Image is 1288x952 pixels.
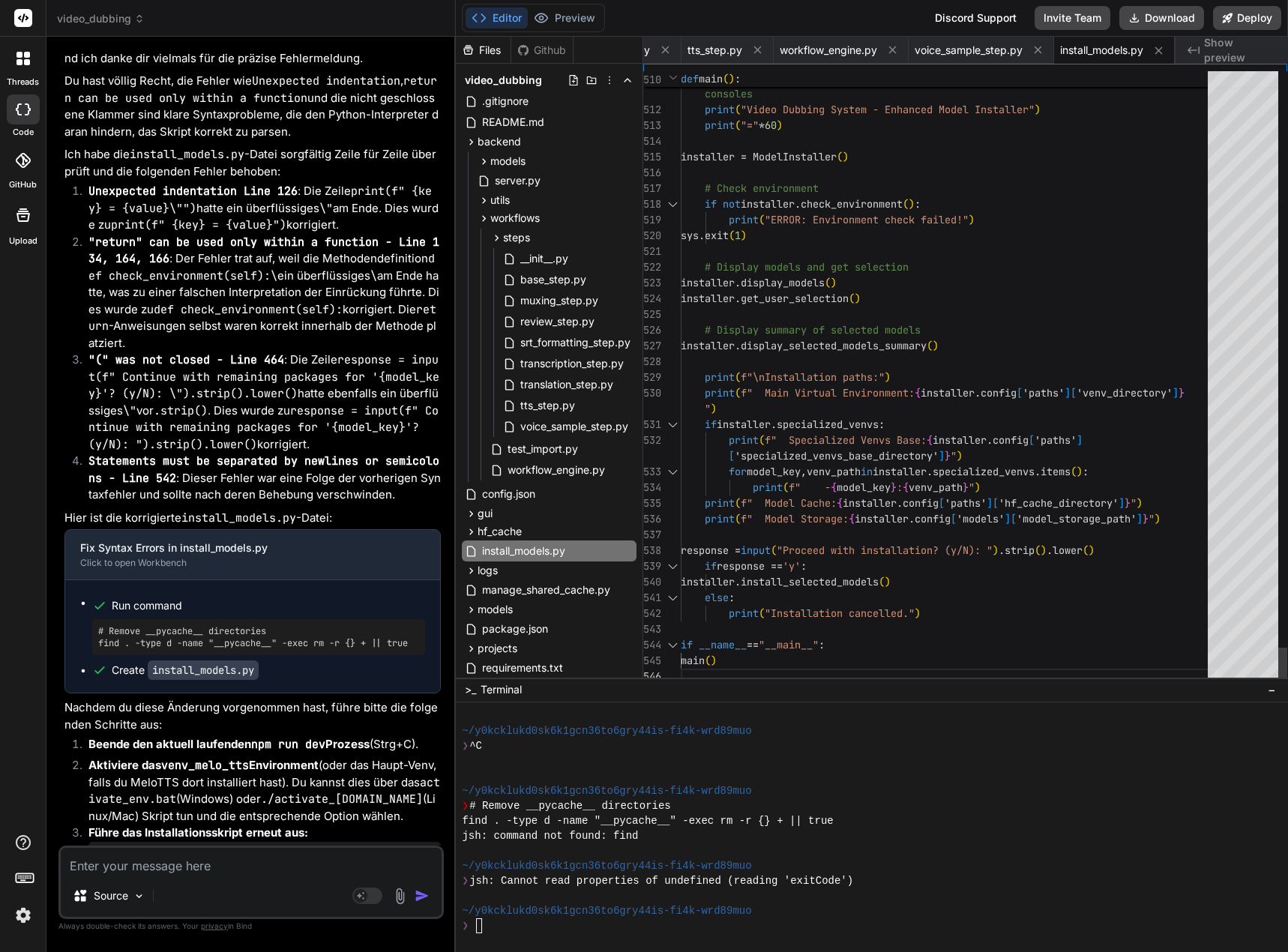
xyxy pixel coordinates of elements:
span: "__main__" [759,638,819,651]
li: : Dieser Fehler war eine Folge der vorherigen Syntaxfehler und sollte nach deren Behebung verschw... [76,453,441,504]
span: installer.get_user_selection [681,292,849,305]
span: ) [843,150,849,163]
span: 'specialized_venvs_base_directory' [735,449,939,463]
span: __name__ [699,638,747,651]
span: base_step.py [519,271,588,289]
span: print [705,118,735,132]
span: for [729,465,747,478]
span: ) [711,402,717,415]
span: server.py [493,172,542,190]
span: ) [909,197,915,211]
span: ( [783,480,789,494]
button: Deploy [1213,6,1281,30]
span: [ [1071,386,1077,400]
span: == [747,638,759,651]
img: icon [415,888,430,903]
span: 'y' [783,559,801,573]
code: Unexpected indentation Line 126 [88,184,298,199]
strong: Beende den aktuell laufenden Prozess [88,737,370,751]
span: ) [1089,543,1095,557]
span: response = [681,543,741,557]
span: main [681,654,705,667]
span: venv_path [909,480,963,494]
code: \" [123,403,136,418]
img: settings [10,903,36,928]
div: 543 [643,621,661,637]
code: "(" was not closed - Line 464 [88,352,284,367]
button: Editor [466,7,528,28]
div: 538 [643,543,661,558]
span: ) [831,276,837,289]
span: 'paths' [1035,433,1077,447]
span: in [861,465,873,478]
span: : [735,72,741,85]
span: : [897,480,903,494]
span: ) [777,118,783,132]
span: ( [759,433,765,447]
span: installer.config [843,496,939,510]
li: : Die Zeile hatte ebenfalls ein überflüssiges vor . Dies wurde zu korrigiert. [76,352,441,453]
span: ] [939,449,945,463]
li: (Strg+C). [76,736,441,757]
span: f"\nInstallation paths:" [741,370,885,384]
div: 523 [643,275,661,291]
code: print(f" {key} = {value}\"") [88,184,432,216]
span: } [1179,386,1185,400]
span: ] [1173,386,1179,400]
span: ) [969,213,975,226]
span: 'paths' [945,496,987,510]
span: print [705,496,735,510]
span: ) [855,292,861,305]
div: Click to collapse the range. [663,590,682,606]
span: test_import.py [506,440,580,458]
span: projects [478,641,517,656]
label: GitHub [9,178,37,191]
span: f" - [789,480,831,494]
span: − [1268,682,1276,697]
span: tts_step.py [519,397,577,415]
div: 535 [643,495,661,511]
span: venv_path [807,465,861,478]
span: video_dubbing [57,11,145,26]
span: 'hf_cache_directory' [999,496,1119,510]
span: installer.display_selected_models_summary [681,339,927,352]
span: installer.display_models [681,276,825,289]
span: consoles [705,87,753,100]
span: 60 [765,118,777,132]
strong: Aktiviere das Environment [88,758,319,772]
li: (oder das Haupt-Venv, falls du MeloTTS dort installiert hast). Du kannst dies über das (Windows) ... [76,757,441,825]
span: ( [879,575,885,588]
span: { [903,480,909,494]
span: installer.specialized_venvs.items [873,465,1071,478]
span: ) [933,339,939,352]
div: 528 [643,354,661,370]
span: installer = ModelInstaller [681,150,837,163]
span: f" Main Virtual Environment: [741,386,915,400]
span: manage_shared_cache.py [481,581,612,599]
div: Click to open Workbench [80,557,401,569]
span: ( [825,276,831,289]
span: utils [490,193,510,208]
label: code [13,126,34,139]
span: ( [735,103,741,116]
span: ) [1137,496,1143,510]
span: hf_cache [478,524,522,539]
p: Ich habe die -Datei sorgfältig Zeile für Zeile überprüft und die folgenden Fehler behoben: [64,146,441,180]
span: installer.config [855,512,951,525]
span: : [915,197,921,211]
span: ) [1041,543,1047,557]
span: : [1083,465,1089,478]
span: README.md [481,113,546,131]
span: ( [735,512,741,525]
span: response == [717,559,783,573]
img: Pick Models [133,890,145,903]
span: ^C [469,738,482,753]
div: 545 [643,653,661,669]
span: ) [975,480,981,494]
span: } [1125,496,1131,510]
span: ( [735,370,741,384]
span: : [801,559,807,573]
span: ❯ [462,738,469,753]
span: print [729,606,759,620]
span: { [849,512,855,525]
